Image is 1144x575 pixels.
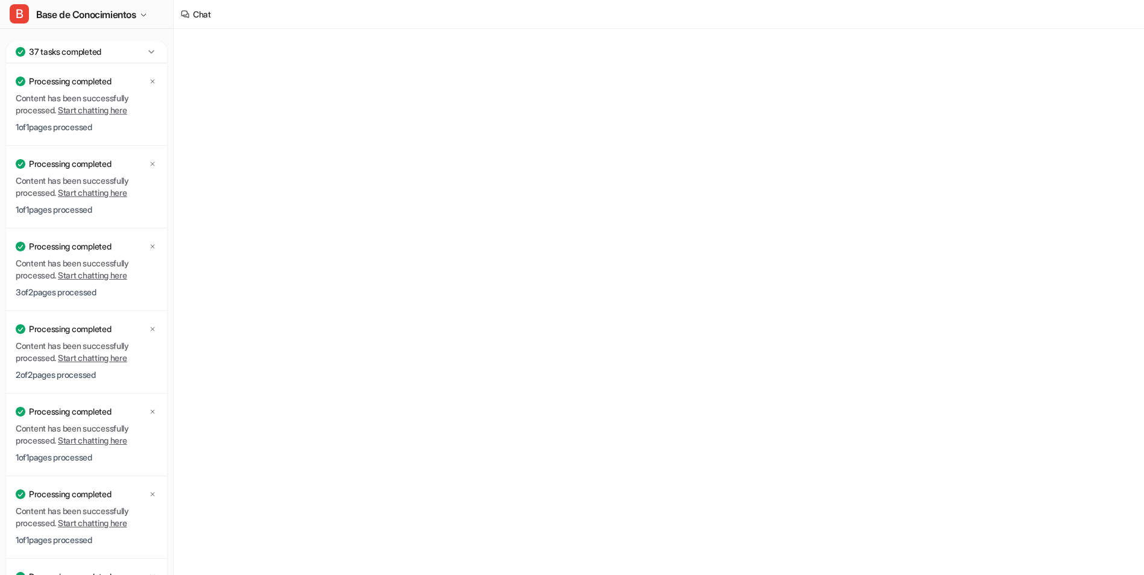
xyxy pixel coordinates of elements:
a: Start chatting here [58,435,127,445]
p: 3 of 2 pages processed [16,286,157,298]
p: Content has been successfully processed. [16,175,157,199]
a: Start chatting here [58,518,127,528]
a: Start chatting here [58,353,127,363]
p: 1 of 1 pages processed [16,534,157,546]
p: Processing completed [29,75,111,87]
p: Processing completed [29,240,111,253]
p: Content has been successfully processed. [16,505,157,529]
p: Content has been successfully processed. [16,92,157,116]
p: 2 of 2 pages processed [16,369,157,381]
p: Content has been successfully processed. [16,340,157,364]
div: Chat [193,8,211,20]
p: Processing completed [29,488,111,500]
span: Base de Conocimientos [36,6,136,23]
p: 1 of 1 pages processed [16,121,157,133]
p: Processing completed [29,158,111,170]
a: Start chatting here [58,105,127,115]
p: Content has been successfully processed. [16,257,157,281]
a: Chat [5,36,168,53]
a: Start chatting here [58,187,127,198]
a: Start chatting here [58,270,127,280]
p: 1 of 1 pages processed [16,451,157,463]
p: 37 tasks completed [29,46,101,58]
p: Content has been successfully processed. [16,423,157,447]
p: Processing completed [29,323,111,335]
p: Processing completed [29,406,111,418]
p: 1 of 1 pages processed [16,204,157,216]
span: B [10,4,29,24]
